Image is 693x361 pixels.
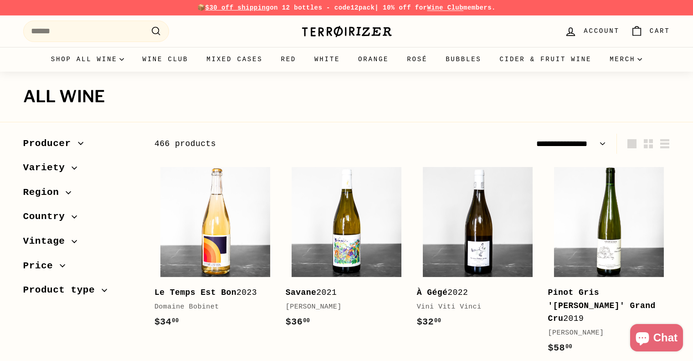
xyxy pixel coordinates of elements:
[272,47,305,72] a: Red
[286,286,399,299] div: 2021
[197,47,272,72] a: Mixed Cases
[23,136,78,152] span: Producer
[172,318,179,324] sup: 00
[23,185,66,200] span: Region
[5,47,688,72] div: Primary
[23,209,72,225] span: Country
[23,256,140,281] button: Price
[42,47,133,72] summary: Shop all wine
[205,4,270,11] span: $30 off shipping
[286,288,317,297] b: Savane
[23,3,670,13] p: 📦 on 12 bottles - code | 10% off for members.
[434,318,441,324] sup: 00
[427,4,463,11] a: Wine Club
[154,286,267,299] div: 2023
[417,302,530,313] div: Vini Viti Vinci
[350,4,375,11] strong: 12pack
[398,47,436,72] a: Rosé
[23,88,670,106] h1: All wine
[286,161,408,338] a: Savane2021[PERSON_NAME]
[286,317,310,327] span: $36
[154,161,277,338] a: Le Temps Est Bon2023Domaine Bobinet
[23,183,140,207] button: Region
[548,286,661,325] div: 2019
[154,288,236,297] b: Le Temps Est Bon
[417,161,539,338] a: À Gégé2022Vini Viti Vinci
[303,318,310,324] sup: 00
[154,302,267,313] div: Domaine Bobinet
[584,26,619,36] span: Account
[548,328,661,339] div: [PERSON_NAME]
[565,344,572,350] sup: 00
[23,134,140,158] button: Producer
[133,47,197,72] a: Wine Club
[23,258,60,274] span: Price
[349,47,398,72] a: Orange
[417,286,530,299] div: 2022
[650,26,670,36] span: Cart
[23,283,102,298] span: Product type
[601,47,651,72] summary: Merch
[417,288,448,297] b: À Gégé
[436,47,490,72] a: Bubbles
[627,324,686,354] inbox-online-store-chat: Shopify online store chat
[548,288,656,324] b: Pinot Gris '[PERSON_NAME]' Grand Cru
[23,234,72,249] span: Vintage
[23,158,140,183] button: Variety
[286,302,399,313] div: [PERSON_NAME]
[23,160,72,176] span: Variety
[417,317,441,327] span: $32
[23,231,140,256] button: Vintage
[559,18,625,45] a: Account
[23,207,140,231] button: Country
[305,47,349,72] a: White
[154,137,412,151] div: 466 products
[625,18,676,45] a: Cart
[154,317,179,327] span: $34
[23,280,140,305] button: Product type
[491,47,601,72] a: Cider & Fruit Wine
[548,343,573,353] span: $58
